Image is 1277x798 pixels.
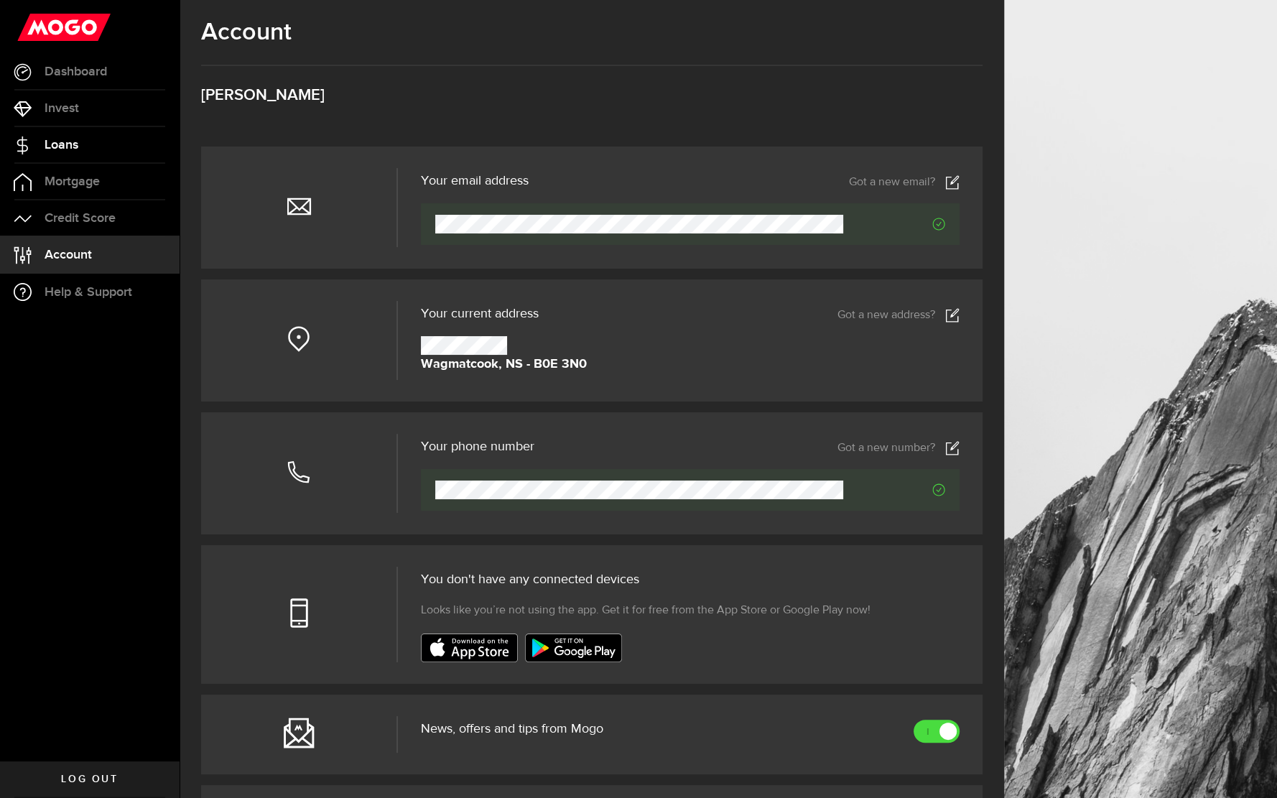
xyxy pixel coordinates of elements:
h1: Account [201,18,983,47]
span: You don't have any connected devices [421,573,639,586]
span: Verified [843,483,945,496]
span: Loans [45,139,78,152]
span: Mortgage [45,175,100,188]
a: Got a new email? [849,175,960,190]
span: Log out [61,774,118,784]
h3: Your email address [421,175,529,187]
a: Got a new number? [837,441,960,455]
button: Open LiveChat chat widget [11,6,55,49]
span: Your current address [421,307,539,320]
span: Looks like you’re not using the app. Get it for free from the App Store or Google Play now! [421,602,870,619]
a: Got a new address? [837,308,960,323]
img: badge-app-store.svg [421,634,518,662]
span: News, offers and tips from Mogo [421,723,603,736]
span: Credit Score [45,212,116,225]
strong: Wagmatcook, NS - B0E 3N0 [421,355,587,374]
h3: Your phone number [421,440,534,453]
h3: [PERSON_NAME] [201,88,983,103]
span: Account [45,249,92,261]
span: Dashboard [45,65,107,78]
span: Invest [45,102,79,115]
span: Verified [843,218,945,231]
img: badge-google-play.svg [525,634,622,662]
span: Help & Support [45,286,132,299]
